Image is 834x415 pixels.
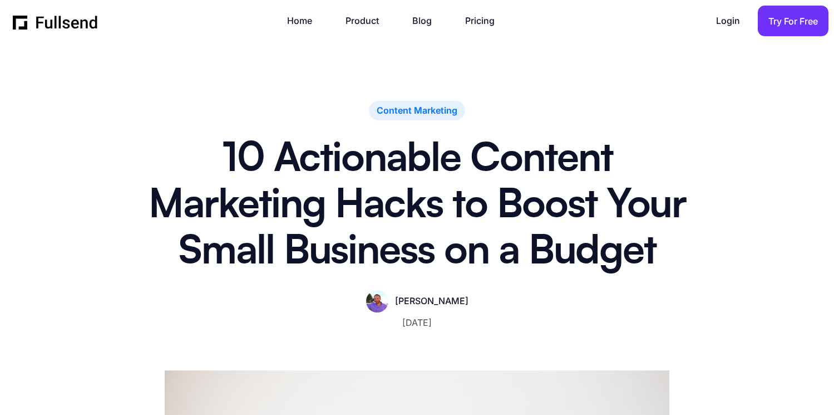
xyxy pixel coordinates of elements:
a: Home [287,13,323,28]
div: Try For Free [768,14,818,29]
h1: 10 Actionable Content Marketing Hacks to Boost Your Small Business on a Budget [139,125,695,274]
a: Login [716,13,751,28]
img: Fullsend Logo [13,13,98,30]
p: [DATE] [167,313,668,330]
a: Pricing [465,13,506,28]
a: home [13,13,98,30]
p: Content Marketing [377,103,457,118]
p: [PERSON_NAME] [395,294,468,309]
iframe: Drift Widget Chat Controller [778,359,821,402]
a: Product [346,13,390,28]
a: Try For Free [758,6,828,36]
a: Blog [412,13,443,28]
